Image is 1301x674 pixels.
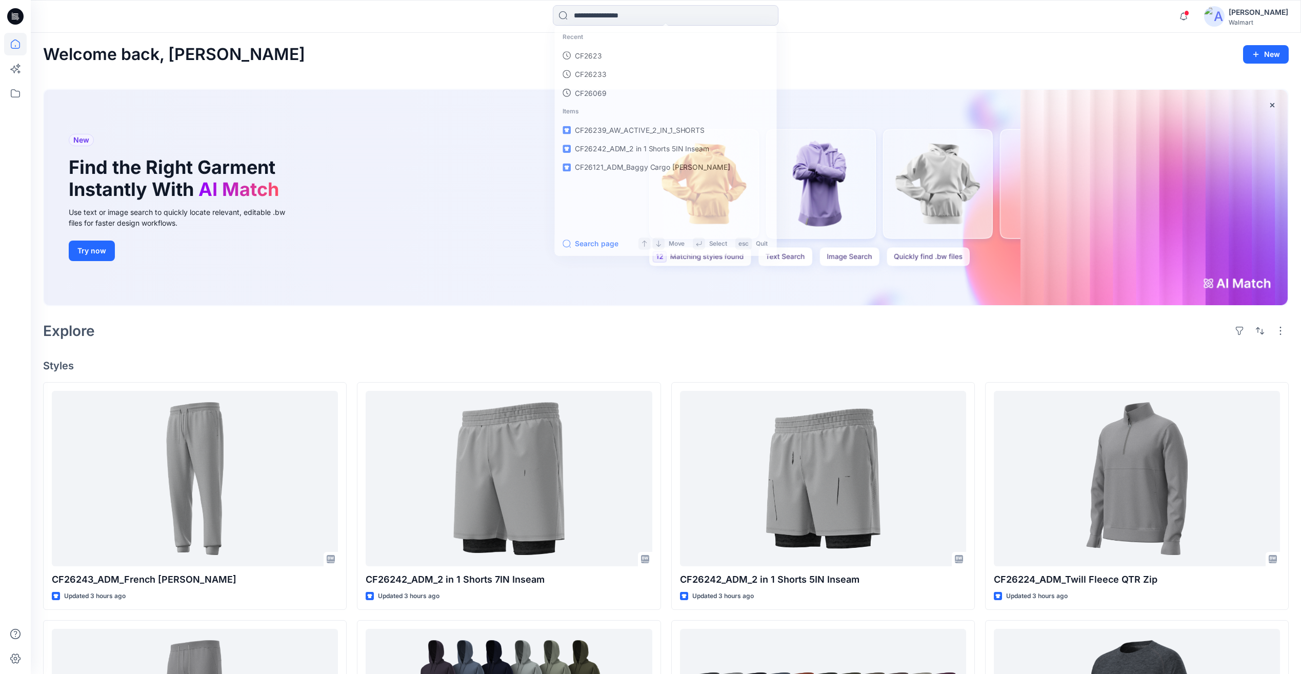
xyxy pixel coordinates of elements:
h4: Styles [43,360,1289,372]
p: Updated 3 hours ago [1006,591,1068,602]
p: esc [738,239,749,249]
button: Search page [563,237,618,250]
h1: Find the Right Garment Instantly With [69,156,284,201]
p: Updated 3 hours ago [64,591,126,602]
a: CF26233 [556,65,774,83]
p: Select [709,239,727,249]
p: CF2623 [575,50,602,61]
a: CF26242_ADM_2 in 1 Shorts 5IN Inseam [556,139,774,157]
a: CF2623 [556,46,774,65]
p: CF26069 [575,88,607,98]
a: CF26069 [556,84,774,102]
p: CF26243_ADM_French [PERSON_NAME] [52,572,338,587]
span: New [73,134,89,146]
span: CF26239_AW_ACTIVE_2_IN_1_SHORTS [575,126,705,134]
p: CF26242_ADM_2 in 1 Shorts 5IN Inseam [680,572,966,587]
span: CF26242_ADM_2 in 1 Shorts 5IN Inseam [575,144,709,153]
a: CF26243_ADM_French Terry Jogger [52,391,338,566]
h2: Welcome back, [PERSON_NAME] [43,45,305,64]
div: Use text or image search to quickly locate relevant, editable .bw files for faster design workflows. [69,207,299,228]
p: Quit [756,239,768,249]
a: CF26242_ADM_2 in 1 Shorts 7IN Inseam [366,391,652,566]
p: Items [556,102,774,121]
p: Updated 3 hours ago [378,591,439,602]
button: New [1243,45,1289,64]
img: avatar [1204,6,1225,27]
div: [PERSON_NAME] [1229,6,1288,18]
button: Try now [69,241,115,261]
a: CF26224_ADM_Twill Fleece QTR Zip [994,391,1280,566]
a: CF26121_ADM_Baggy Cargo [PERSON_NAME] [556,158,774,176]
a: CF26242_ADM_2 in 1 Shorts 5IN Inseam [680,391,966,566]
p: Updated 3 hours ago [692,591,754,602]
p: CF26233 [575,69,607,80]
a: CF26239_AW_ACTIVE_2_IN_1_SHORTS [556,121,774,139]
div: Walmart [1229,18,1288,26]
p: Move [669,239,685,249]
p: CF26224_ADM_Twill Fleece QTR Zip [994,572,1280,587]
span: CF26121_ADM_Baggy Cargo [PERSON_NAME] [575,163,730,172]
p: CF26242_ADM_2 in 1 Shorts 7IN Inseam [366,572,652,587]
span: AI Match [198,178,279,201]
p: Recent [556,28,774,46]
h2: Explore [43,323,95,339]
